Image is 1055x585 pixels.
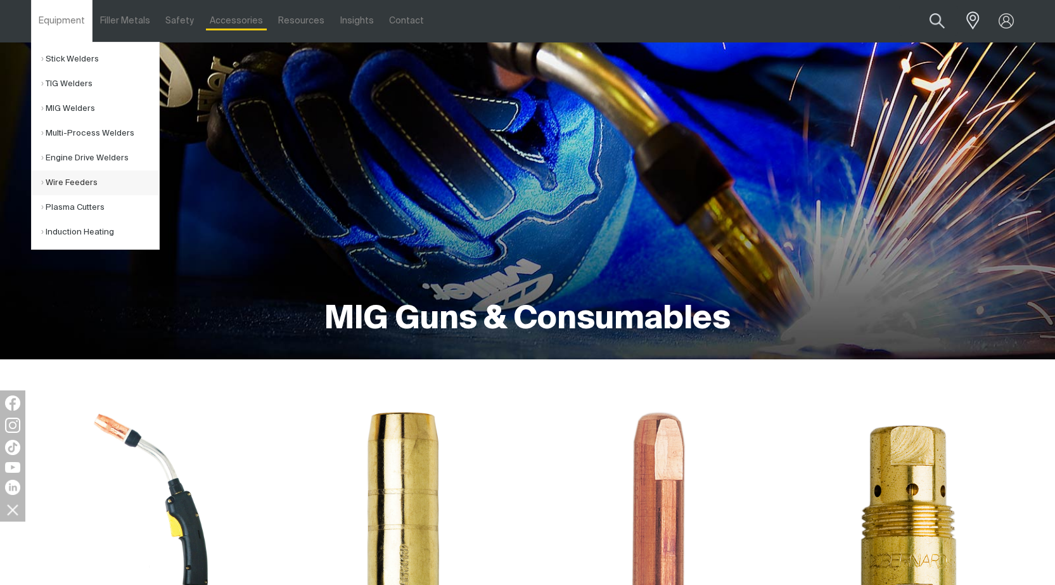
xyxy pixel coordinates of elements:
[31,42,160,250] ul: Equipment Submenu
[5,440,20,455] img: TikTok
[41,96,159,121] a: MIG Welders
[899,6,958,35] input: Product name or item number...
[916,6,959,35] button: Search products
[5,418,20,433] img: Instagram
[41,170,159,195] a: Wire Feeders
[41,146,159,170] a: Engine Drive Welders
[41,47,159,72] a: Stick Welders
[41,195,159,220] a: Plasma Cutters
[41,121,159,146] a: Multi-Process Welders
[5,480,20,495] img: LinkedIn
[324,299,731,340] h1: MIG Guns & Consumables
[41,72,159,96] a: TIG Welders
[5,462,20,473] img: YouTube
[41,220,159,245] a: Induction Heating
[5,395,20,411] img: Facebook
[2,499,23,520] img: hide socials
